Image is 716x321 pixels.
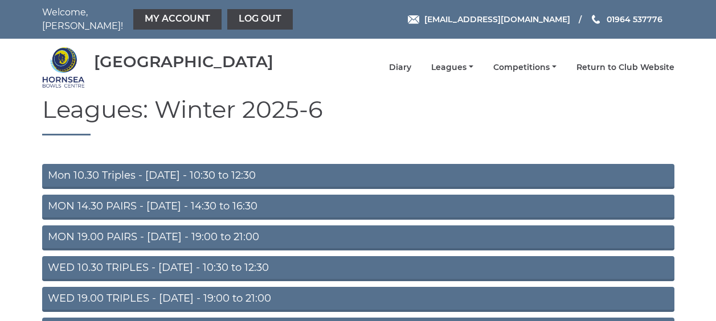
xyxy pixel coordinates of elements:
[424,14,570,24] span: [EMAIL_ADDRESS][DOMAIN_NAME]
[133,9,222,30] a: My Account
[408,13,570,26] a: Email [EMAIL_ADDRESS][DOMAIN_NAME]
[408,15,419,24] img: Email
[590,13,662,26] a: Phone us 01964 537776
[389,62,411,73] a: Diary
[42,46,85,89] img: Hornsea Bowls Centre
[42,6,296,33] nav: Welcome, [PERSON_NAME]!
[227,9,293,30] a: Log out
[42,256,674,281] a: WED 10.30 TRIPLES - [DATE] - 10:30 to 12:30
[42,164,674,189] a: Mon 10.30 Triples - [DATE] - 10:30 to 12:30
[42,287,674,312] a: WED 19.00 TRIPLES - [DATE] - 19:00 to 21:00
[42,96,674,135] h1: Leagues: Winter 2025-6
[94,53,273,71] div: [GEOGRAPHIC_DATA]
[592,15,600,24] img: Phone us
[42,195,674,220] a: MON 14.30 PAIRS - [DATE] - 14:30 to 16:30
[42,225,674,250] a: MON 19.00 PAIRS - [DATE] - 19:00 to 21:00
[493,62,557,73] a: Competitions
[431,62,473,73] a: Leagues
[607,14,662,24] span: 01964 537776
[576,62,674,73] a: Return to Club Website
